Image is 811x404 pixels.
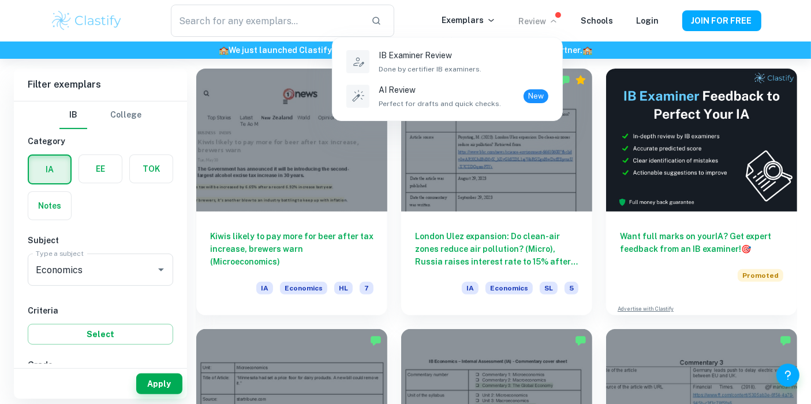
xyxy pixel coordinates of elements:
a: IB Examiner ReviewDone by certifier IB examiners. [344,47,551,77]
p: IB Examiner Review [379,49,481,62]
span: Done by certifier IB examiners. [379,64,481,74]
a: AI ReviewPerfect for drafts and quick checks.New [344,81,551,111]
span: Perfect for drafts and quick checks. [379,99,501,109]
p: AI Review [379,84,501,96]
span: New [524,90,548,102]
